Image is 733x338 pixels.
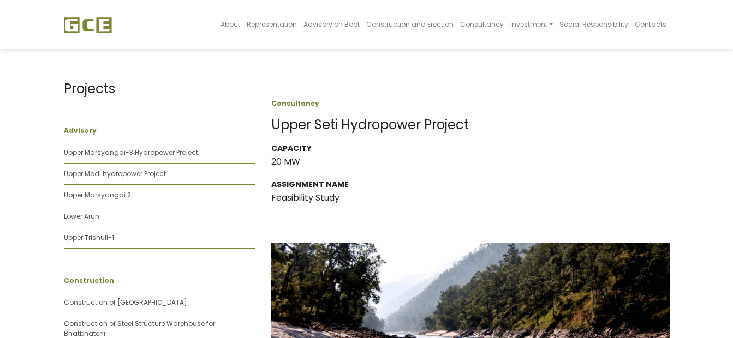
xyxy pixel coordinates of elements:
[64,148,198,157] a: Upper Marsyangdi-3 Hydropower Project
[271,117,670,133] h1: Upper Seti Hydropower Project
[363,3,457,45] a: Construction and Erection
[243,3,300,45] a: Representation
[271,180,670,189] h3: Assignment Name
[64,190,131,200] a: Upper Marsyangdi 2
[300,3,363,45] a: Advisory on Boot
[64,212,99,221] a: Lower Arun
[217,3,243,45] a: About
[247,20,297,29] span: Representation
[64,319,215,338] a: Construction of Steel Structure Warehouse for Bhatbhateni
[556,3,631,45] a: Social Responsibility
[271,99,670,108] p: Consultancy
[221,20,240,29] span: About
[271,192,670,203] h3: Feasibility Study
[460,20,504,29] span: Consultancy
[64,79,255,99] p: Projects
[635,20,666,29] span: Contacts
[64,298,187,307] a: Construction of [GEOGRAPHIC_DATA]
[559,20,628,29] span: Social Responsibility
[510,20,547,29] span: Investment
[457,3,507,45] a: Consultancy
[366,20,454,29] span: Construction and Erection
[303,20,360,29] span: Advisory on Boot
[507,3,556,45] a: Investment
[631,3,670,45] a: Contacts
[271,156,670,167] h3: 20 MW
[64,233,114,242] a: Upper Trishuli-1
[64,276,255,286] p: Construction
[271,144,670,153] h3: Capacity
[64,126,255,136] p: Advisory
[64,169,166,178] a: Upper Modi hydropower Project
[64,17,112,33] img: GCE Group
